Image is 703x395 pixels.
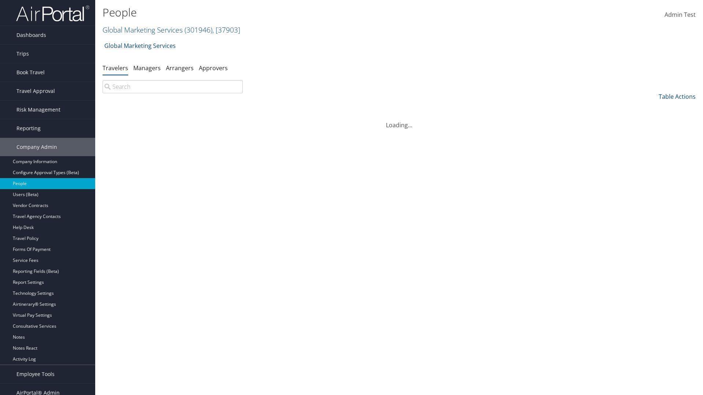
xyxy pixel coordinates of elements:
a: Admin Test [665,4,696,26]
a: Global Marketing Services [103,25,240,35]
div: Loading... [103,112,696,129]
span: Trips [16,45,29,63]
span: Reporting [16,119,41,138]
span: Employee Tools [16,365,55,383]
span: ( 301946 ) [185,25,212,35]
span: Risk Management [16,101,60,119]
span: Travel Approval [16,82,55,100]
a: Travelers [103,64,128,72]
span: , [ 37903 ] [212,25,240,35]
span: Book Travel [16,63,45,82]
a: Arrangers [166,64,194,72]
span: Dashboards [16,26,46,44]
a: Global Marketing Services [104,38,176,53]
h1: People [103,5,498,20]
a: Managers [133,64,161,72]
a: Approvers [199,64,228,72]
span: Company Admin [16,138,57,156]
span: Admin Test [665,11,696,19]
a: Table Actions [659,93,696,101]
img: airportal-logo.png [16,5,89,22]
input: Search [103,80,243,93]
